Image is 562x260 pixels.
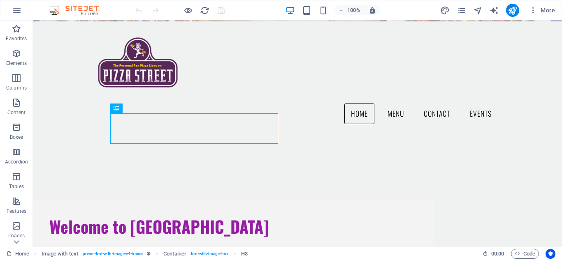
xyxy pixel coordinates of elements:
[42,249,248,259] nav: breadcrumb
[473,6,483,15] i: Navigator
[10,134,23,140] p: Boxes
[241,249,248,259] span: Click to select. Double-click to edit
[7,249,29,259] a: Click to cancel selection. Double-click to open Pages
[440,6,450,15] i: Design (Ctrl+Alt+Y)
[9,183,24,190] p: Tables
[511,249,539,259] button: Code
[6,35,27,42] p: Favorites
[483,249,504,259] h6: Session time
[5,159,28,165] p: Accordion
[6,60,27,67] p: Elements
[506,4,519,17] button: publish
[200,6,209,15] i: Reload page
[147,251,151,256] i: This element is a customizable preset
[200,5,209,15] button: reload
[546,249,555,259] button: Usercentrics
[457,5,467,15] button: pages
[369,7,376,14] i: On resize automatically adjust zoom level to fit chosen device.
[497,251,498,257] span: :
[190,249,228,259] span: . text-with-image-box
[440,5,450,15] button: design
[81,249,144,259] span: . preset-text-with-image-v4-boxed
[515,249,535,259] span: Code
[8,232,25,239] p: Images
[490,6,499,15] i: AI Writer
[7,109,26,116] p: Content
[47,5,109,15] img: Editor Logo
[457,6,466,15] i: Pages (Ctrl+Alt+S)
[526,4,558,17] button: More
[183,5,193,15] button: Click here to leave preview mode and continue editing
[163,249,186,259] span: Click to select. Double-click to edit
[490,5,499,15] button: text_generator
[7,208,26,214] p: Features
[491,249,504,259] span: 00 00
[347,5,360,15] h6: 100%
[508,6,517,15] i: Publish
[473,5,483,15] button: navigator
[6,85,27,91] p: Columns
[42,249,78,259] span: Click to select. Double-click to edit
[529,6,555,14] span: More
[335,5,364,15] button: 100%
